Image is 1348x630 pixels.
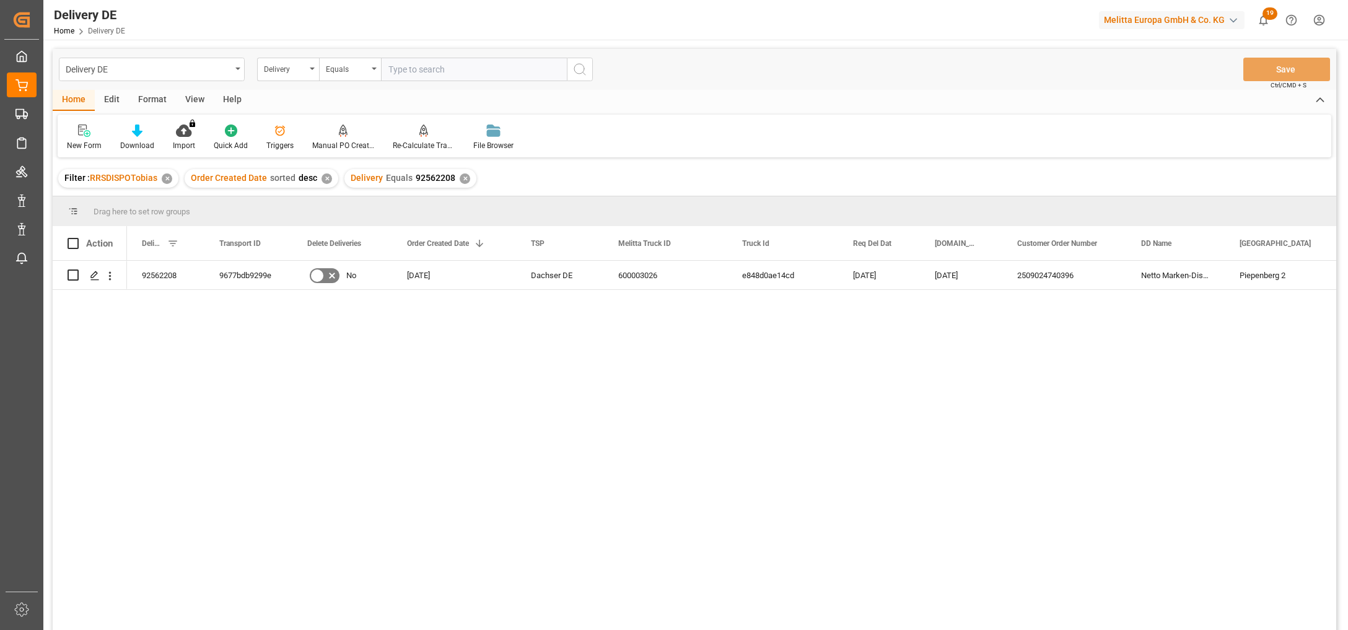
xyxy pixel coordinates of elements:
[920,261,1002,289] div: [DATE]
[567,58,593,81] button: search button
[531,239,545,248] span: TSP
[603,261,727,289] div: 600003026
[1126,261,1225,289] div: Netto Marken-Discount
[94,207,190,216] span: Drag here to set row groups
[351,173,383,183] span: Delivery
[214,90,251,111] div: Help
[162,173,172,184] div: ✕
[266,140,294,151] div: Triggers
[299,173,317,183] span: desc
[59,58,245,81] button: open menu
[1240,239,1311,248] span: [GEOGRAPHIC_DATA]
[142,239,162,248] span: Delivery
[1243,58,1330,81] button: Save
[1250,6,1277,34] button: show 19 new notifications
[460,173,470,184] div: ✕
[54,6,125,24] div: Delivery DE
[1099,11,1245,29] div: Melitta Europa GmbH & Co. KG
[742,239,769,248] span: Truck Id
[1002,261,1126,289] div: 2509024740396
[214,140,248,151] div: Quick Add
[727,261,838,289] div: e848d0ae14cd
[322,173,332,184] div: ✕
[67,140,102,151] div: New Form
[264,61,306,75] div: Delivery
[381,58,567,81] input: Type to search
[1271,81,1306,90] span: Ctrl/CMD + S
[516,261,603,289] div: Dachser DE
[66,61,231,76] div: Delivery DE
[176,90,214,111] div: View
[1277,6,1305,34] button: Help Center
[1017,239,1097,248] span: Customer Order Number
[326,61,368,75] div: Equals
[90,173,157,183] span: RRSDISPOTobias
[64,173,90,183] span: Filter :
[257,58,319,81] button: open menu
[1263,7,1277,20] span: 19
[1141,239,1171,248] span: DD Name
[935,239,976,248] span: [DOMAIN_NAME] Dat
[86,238,113,249] div: Action
[386,173,413,183] span: Equals
[312,140,374,151] div: Manual PO Creation
[53,90,95,111] div: Home
[127,261,204,289] div: 92562208
[618,239,671,248] span: Melitta Truck ID
[204,261,292,289] div: 9677bdb9299e
[191,173,267,183] span: Order Created Date
[129,90,176,111] div: Format
[1099,8,1250,32] button: Melitta Europa GmbH & Co. KG
[270,173,295,183] span: sorted
[53,261,127,290] div: Press SPACE to select this row.
[219,239,261,248] span: Transport ID
[853,239,891,248] span: Req Del Dat
[307,239,361,248] span: Delete Deliveries
[838,261,920,289] div: [DATE]
[407,239,469,248] span: Order Created Date
[346,261,356,290] span: No
[54,27,74,35] a: Home
[392,261,516,289] div: [DATE]
[416,173,455,183] span: 92562208
[393,140,455,151] div: Re-Calculate Transport Costs
[120,140,154,151] div: Download
[319,58,381,81] button: open menu
[473,140,514,151] div: File Browser
[95,90,129,111] div: Edit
